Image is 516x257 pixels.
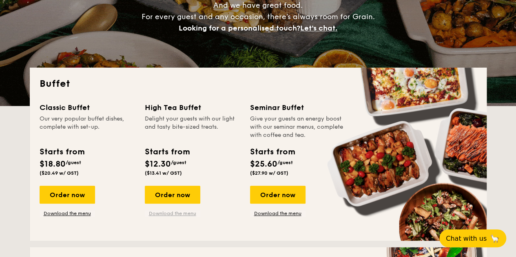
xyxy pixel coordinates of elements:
div: Order now [250,186,306,204]
span: ($20.49 w/ GST) [40,170,79,176]
div: Starts from [40,146,84,158]
a: Download the menu [250,210,306,217]
span: $12.30 [145,159,171,169]
div: Order now [145,186,200,204]
span: Let's chat. [300,24,337,33]
span: /guest [277,160,293,165]
div: High Tea Buffet [145,102,240,113]
span: Looking for a personalised touch? [179,24,300,33]
div: Give your guests an energy boost with our seminar menus, complete with coffee and tea. [250,115,345,139]
span: ($13.41 w/ GST) [145,170,182,176]
span: $25.60 [250,159,277,169]
div: Our very popular buffet dishes, complete with set-up. [40,115,135,139]
span: Chat with us [446,235,487,242]
div: Order now [40,186,95,204]
h2: Buffet [40,77,477,90]
div: Starts from [145,146,189,158]
div: Seminar Buffet [250,102,345,113]
div: Delight your guests with our light and tasty bite-sized treats. [145,115,240,139]
span: And we have great food. For every guest and any occasion, there’s always room for Grain. [142,1,375,33]
span: /guest [171,160,186,165]
span: $18.80 [40,159,66,169]
span: ($27.90 w/ GST) [250,170,288,176]
span: /guest [66,160,81,165]
a: Download the menu [40,210,95,217]
a: Download the menu [145,210,200,217]
span: 🦙 [490,234,500,243]
div: Starts from [250,146,295,158]
button: Chat with us🦙 [439,229,506,247]
div: Classic Buffet [40,102,135,113]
